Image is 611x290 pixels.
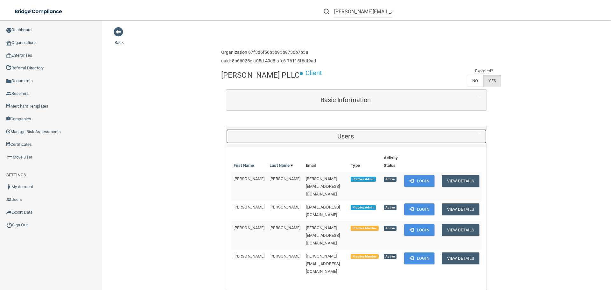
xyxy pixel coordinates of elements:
[115,32,124,45] a: Back
[351,205,376,210] span: Practice Admin
[270,205,300,209] span: [PERSON_NAME]
[467,75,483,87] label: NO
[234,254,264,258] span: [PERSON_NAME]
[6,197,11,202] img: icon-users.e205127d.png
[306,254,340,274] span: [PERSON_NAME][EMAIL_ADDRESS][DOMAIN_NAME]
[231,133,460,140] h5: Users
[384,226,397,231] span: Active
[234,162,254,169] a: First Name
[10,5,68,18] img: bridge_compliance_login_screen.278c3ca4.svg
[305,67,322,79] p: Client
[351,226,378,231] span: Practice Member
[6,210,11,215] img: icon-export.b9366987.png
[351,254,378,259] span: Practice Member
[6,79,11,84] img: icon-documents.8dae5593.png
[404,224,434,236] button: Login
[442,252,479,264] button: View Details
[6,154,13,160] img: briefcase.64adab9b.png
[384,254,397,259] span: Active
[231,96,460,103] h5: Basic Information
[306,225,340,245] span: [PERSON_NAME][EMAIL_ADDRESS][DOMAIN_NAME]
[483,75,501,87] label: YES
[234,205,264,209] span: [PERSON_NAME]
[231,93,482,107] a: Basic Information
[404,252,434,264] button: Login
[6,222,12,228] img: ic_power_dark.7ecde6b1.png
[442,175,479,187] button: View Details
[334,6,392,18] input: Search
[324,9,329,14] img: ic-search.3b580494.png
[6,91,11,96] img: ic_reseller.de258add.png
[6,28,11,33] img: ic_dashboard_dark.d01f4a41.png
[270,254,300,258] span: [PERSON_NAME]
[6,40,11,46] img: organization-icon.f8decf85.png
[231,129,482,144] a: Users
[381,152,402,172] th: Activity Status
[404,175,434,187] button: Login
[303,152,348,172] th: Email
[221,59,316,63] h6: uuid: 8b66025c-a05d-49d8-afc6-76115f6df9ad
[306,205,340,217] span: [EMAIL_ADDRESS][DOMAIN_NAME]
[270,162,293,169] a: Last Name
[384,205,397,210] span: Active
[384,177,397,182] span: Active
[270,176,300,181] span: [PERSON_NAME]
[221,50,316,55] h6: Organization 67f3d6f56b5b95b9736b7b5a
[348,152,381,172] th: Type
[442,224,479,236] button: View Details
[6,184,11,189] img: ic_user_dark.df1a06c3.png
[467,67,501,75] td: Exported?
[6,171,26,179] label: SETTINGS
[221,71,300,79] h4: [PERSON_NAME] PLLC
[234,176,264,181] span: [PERSON_NAME]
[442,203,479,215] button: View Details
[270,225,300,230] span: [PERSON_NAME]
[351,177,376,182] span: Practice Admin
[404,203,434,215] button: Login
[306,176,340,196] span: [PERSON_NAME][EMAIL_ADDRESS][DOMAIN_NAME]
[234,225,264,230] span: [PERSON_NAME]
[6,53,11,58] img: enterprise.0d942306.png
